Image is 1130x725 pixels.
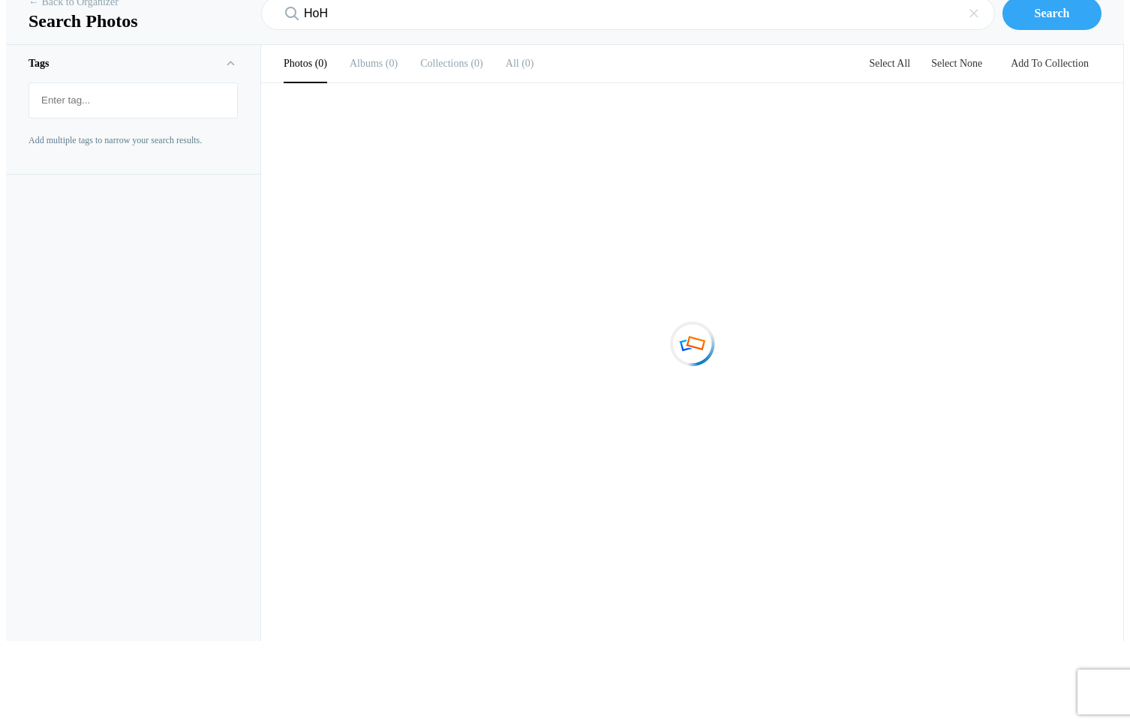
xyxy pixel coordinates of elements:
span: 0 [519,58,534,69]
b: Collections [420,58,468,69]
h1: Search Photos [29,10,239,32]
mat-chip-list: Fruit selection [29,83,237,118]
p: Add multiple tags to narrow your search results. [29,133,238,147]
b: Albums [350,58,383,69]
input: Enter tag... [37,87,230,114]
b: All [506,58,519,69]
b: Photos [284,58,312,69]
a: Select All [860,58,919,69]
a: Select None [922,58,991,69]
b: Tags [29,58,50,69]
span: 0 [312,58,327,69]
span: 0 [468,58,483,69]
a: Add To Collection [999,58,1101,69]
span: 0 [383,58,398,69]
b: Search [1035,7,1070,19]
